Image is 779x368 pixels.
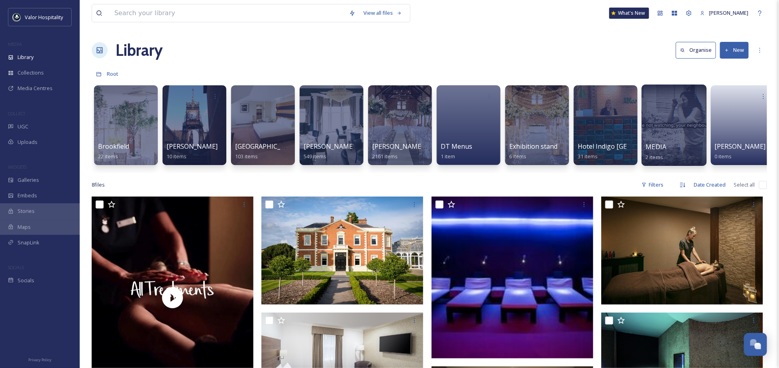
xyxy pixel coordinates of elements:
a: [PERSON_NAME]10 items [167,143,218,160]
a: Library [116,38,163,62]
span: 549 items [304,153,326,160]
span: 22 items [98,153,118,160]
span: Library [18,53,33,61]
span: MEDIA [646,142,667,151]
span: 1 item [441,153,455,160]
span: [PERSON_NAME] [167,142,218,151]
span: 6 items [509,153,526,160]
a: DT Menus1 item [441,143,472,160]
a: [PERSON_NAME] [696,5,753,21]
a: Root [107,69,118,79]
span: Maps [18,223,31,231]
span: UGC [18,123,28,130]
span: DT Menus [441,142,472,151]
span: WIDGETS [8,164,26,170]
button: Organise [676,42,716,58]
a: View all files [359,5,406,21]
span: 8 file s [92,181,105,189]
a: [PERSON_NAME] Weddings2161 items [372,143,454,160]
span: Exhibition stand [509,142,557,151]
input: Search your library [110,4,345,22]
div: Date Created [690,177,730,193]
span: [PERSON_NAME] ALL [304,142,367,151]
button: Open Chat [744,333,767,356]
span: 2 items [646,153,663,160]
a: [PERSON_NAME]0 items [715,143,766,160]
span: 0 items [715,153,732,160]
a: Hotel Indigo [GEOGRAPHIC_DATA]31 items [578,143,681,160]
button: New [720,42,749,58]
span: [PERSON_NAME] [709,9,749,16]
span: Valor Hospitality [25,14,63,21]
span: 31 items [578,153,598,160]
span: COLLECT [8,110,25,116]
span: Root [107,70,118,77]
span: Media Centres [18,85,53,92]
span: Uploads [18,138,37,146]
span: Galleries [18,176,39,184]
a: Brookfield22 items [98,143,129,160]
img: DT Hero image.jpeg [261,197,423,305]
span: Select all [734,181,755,189]
span: [PERSON_NAME] Weddings [372,142,454,151]
span: Hotel Indigo [GEOGRAPHIC_DATA] [578,142,681,151]
a: Organise [676,42,720,58]
span: Collections [18,69,44,77]
a: [GEOGRAPHIC_DATA][PERSON_NAME]103 items [235,143,350,160]
img: images [13,13,21,21]
span: [GEOGRAPHIC_DATA][PERSON_NAME] [235,142,350,151]
a: Privacy Policy [28,354,51,364]
span: 103 items [235,153,258,160]
span: Privacy Policy [28,357,51,362]
span: MEDIA [8,41,22,47]
img: Twilight image 1.png [432,197,593,358]
span: Stories [18,207,35,215]
span: [PERSON_NAME] [715,142,766,151]
a: Exhibition stand6 items [509,143,557,160]
a: What's New [609,8,649,19]
span: Embeds [18,192,37,199]
span: Brookfield [98,142,129,151]
span: SnapLink [18,239,39,246]
span: SOCIALS [8,264,24,270]
span: 10 items [167,153,186,160]
img: Hot stone therapy.jpg [601,197,763,305]
a: MEDIA2 items [646,143,667,161]
a: [PERSON_NAME] ALL549 items [304,143,367,160]
div: Filters [638,177,667,193]
span: 2161 items [372,153,398,160]
span: Socials [18,277,34,284]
